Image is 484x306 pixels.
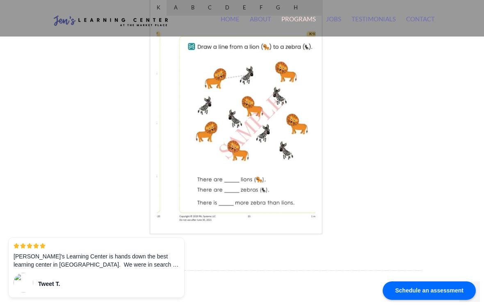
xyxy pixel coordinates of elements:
a: Programs [281,15,316,33]
a: Contact [406,15,435,33]
div: Tweet T. [38,280,167,288]
img: Jen's Learning Center Logo Transparent [49,9,172,34]
img: 60s.jpg [14,273,33,292]
a: About [250,15,271,33]
a: Home [221,15,240,33]
p: [PERSON_NAME]'s Learning Center is hands down the best learning center in [GEOGRAPHIC_DATA]. We w... [14,252,179,269]
div: Schedule an assessment [383,281,476,300]
a: Jobs [326,15,341,33]
a: Testimonials [352,15,396,33]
